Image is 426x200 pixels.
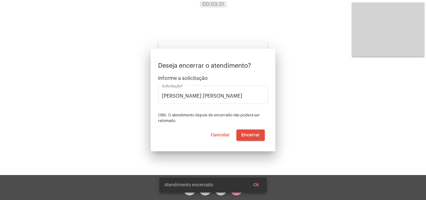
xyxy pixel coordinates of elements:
span: Informe a solicitação [158,76,268,81]
span: Encerrar [241,133,260,137]
p: Deseja encerrar o atendimento? [158,62,268,69]
span: OBS: O atendimento depois de encerrado não poderá ser retomado. [158,113,260,123]
span: Cancelar [211,133,230,137]
span: Atendimento encerrado [164,182,213,188]
button: Cancelar [206,129,235,141]
span: 00:03:31 [202,2,224,7]
span: Ok [253,183,259,187]
input: Buscar solicitação [162,93,264,99]
button: Encerrar [236,129,265,141]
